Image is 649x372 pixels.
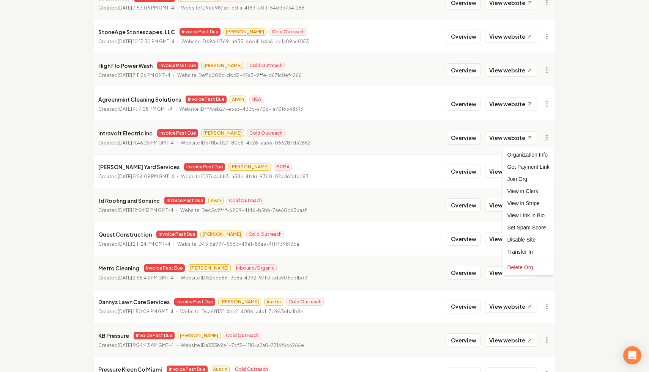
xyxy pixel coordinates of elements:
[504,234,553,246] div: Disable Site
[504,221,553,234] div: Set Spam Score
[504,173,553,185] div: Join Org
[504,246,553,258] div: Transfer In
[504,149,553,161] div: Organization Info
[504,197,553,209] a: View in Stripe
[504,261,553,273] div: Delete Org
[504,185,553,197] a: View in Clerk
[504,161,553,173] div: Get Payment Link
[504,209,553,221] a: View Link in Bio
